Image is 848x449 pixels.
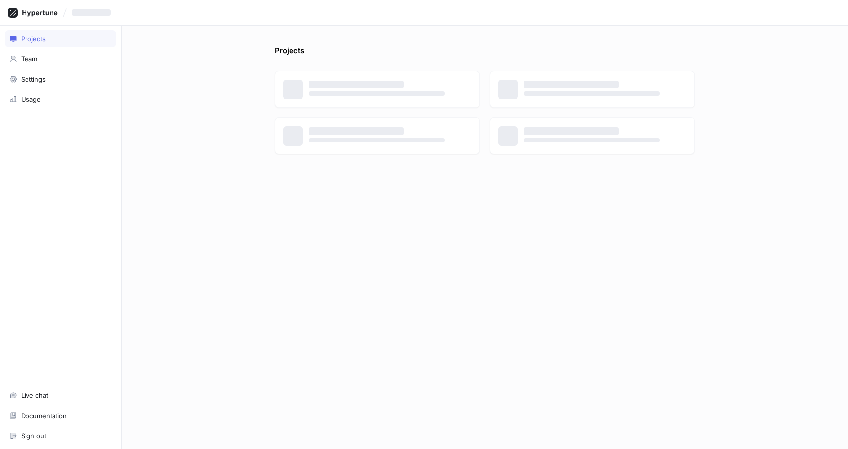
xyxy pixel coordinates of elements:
span: ‌ [309,81,404,88]
a: Documentation [5,407,116,424]
div: Usage [21,95,41,103]
span: ‌ [524,127,619,135]
span: ‌ [72,9,111,16]
div: Documentation [21,412,67,420]
span: ‌ [524,91,660,96]
button: ‌ [68,4,119,21]
a: Usage [5,91,116,108]
div: Sign out [21,432,46,440]
span: ‌ [309,127,404,135]
div: Projects [21,35,46,43]
a: Team [5,51,116,67]
span: ‌ [524,138,660,142]
a: Settings [5,71,116,87]
p: Projects [275,45,304,61]
div: Team [21,55,37,63]
div: Live chat [21,392,48,399]
a: Projects [5,30,116,47]
div: Settings [21,75,46,83]
span: ‌ [309,91,445,96]
span: ‌ [309,138,445,142]
span: ‌ [524,81,619,88]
